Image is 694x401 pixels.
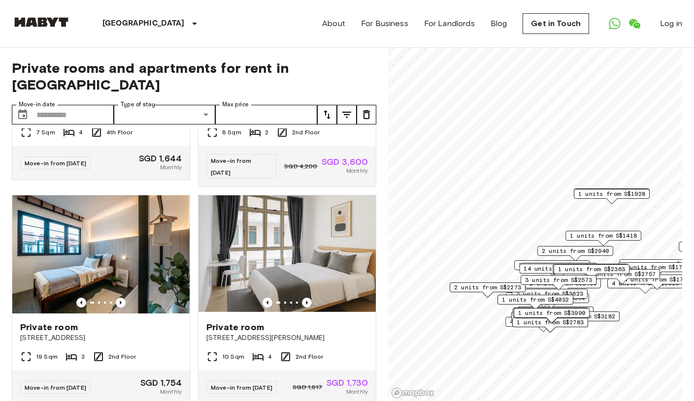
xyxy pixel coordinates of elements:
[526,263,593,272] span: 3 units from S$3024
[574,189,650,204] div: Map marker
[284,162,317,171] span: SGD 4,200
[518,308,585,317] span: 1 units from S$3990
[542,247,609,255] span: 2 units from S$2940
[607,278,683,294] div: Map marker
[618,262,694,278] div: Map marker
[519,261,586,270] span: 3 units from S$1764
[544,311,620,327] div: Map marker
[293,383,322,392] span: SGD 1,817
[206,333,368,343] span: [STREET_ADDRESS][PERSON_NAME]
[322,157,368,166] span: SGD 3,600
[578,189,645,198] span: 1 units from S$1928
[519,264,598,279] div: Map marker
[523,13,589,34] a: Get in Touch
[81,352,85,361] span: 3
[514,308,590,323] div: Map marker
[322,18,345,30] a: About
[296,352,323,361] span: 2nd Floor
[36,128,55,137] span: 7 Sqm
[537,246,613,261] div: Map marker
[518,307,594,322] div: Map marker
[513,308,589,323] div: Map marker
[625,14,644,33] a: Open WeChat
[198,195,376,313] img: Marketing picture of unit SG-01-001-001-04
[140,378,182,387] span: SGD 1,754
[263,298,272,308] button: Previous image
[521,263,597,278] div: Map marker
[12,195,190,313] img: Marketing picture of unit SG-01-027-006-02
[525,276,592,284] span: 3 units from S$2573
[116,298,126,308] button: Previous image
[424,18,475,30] a: For Landlords
[502,295,569,304] span: 1 units from S$4032
[108,352,136,361] span: 2nd Floor
[206,321,264,333] span: Private room
[512,317,588,333] div: Map marker
[660,18,682,30] a: Log in
[391,387,434,399] a: Mapbox logo
[623,263,690,272] span: 1 units from S$1715
[268,352,272,361] span: 4
[12,17,71,27] img: Habyt
[222,128,241,137] span: 8 Sqm
[139,154,182,163] span: SGD 1,644
[25,159,86,167] span: Move-in from [DATE]
[491,18,507,30] a: Blog
[361,18,408,30] a: For Business
[357,105,376,124] button: tune
[512,289,588,304] div: Map marker
[553,264,628,279] div: Map marker
[106,128,132,137] span: 4th Floor
[265,128,268,137] span: 2
[524,264,594,273] span: 14 units from S$2348
[497,295,573,310] div: Map marker
[565,231,641,246] div: Map marker
[292,128,320,137] span: 2nd Floor
[450,282,526,298] div: Map marker
[525,278,601,294] div: Map marker
[211,384,272,391] span: Move-in from [DATE]
[516,289,583,298] span: 3 units from S$3623
[514,260,590,276] div: Map marker
[513,293,589,308] div: Map marker
[222,100,249,109] label: Max price
[76,298,86,308] button: Previous image
[570,231,637,240] span: 1 units from S$1418
[102,18,185,30] p: [GEOGRAPHIC_DATA]
[589,270,656,278] span: 2 units from S$2757
[327,378,368,387] span: SGD 1,730
[222,352,244,361] span: 10 Sqm
[25,384,86,391] span: Move-in from [DATE]
[554,264,629,279] div: Map marker
[13,105,33,124] button: Choose date
[79,128,83,137] span: 4
[317,105,337,124] button: tune
[211,157,251,176] span: Move-in from [DATE]
[584,269,660,284] div: Map marker
[505,317,581,332] div: Map marker
[548,312,615,321] span: 1 units from S$3182
[558,265,625,274] span: 1 units from S$2363
[510,317,577,326] span: 4 units from S$1680
[160,387,182,396] span: Monthly
[337,105,357,124] button: tune
[302,298,312,308] button: Previous image
[20,321,78,333] span: Private room
[346,166,368,175] span: Monthly
[121,100,155,109] label: Type of stay
[605,14,625,33] a: Open WhatsApp
[454,283,521,292] span: 2 units from S$2273
[160,163,182,172] span: Monthly
[624,260,694,269] span: 17 units from S$1480
[19,100,55,109] label: Move-in date
[12,60,376,93] span: Private rooms and apartments for rent in [GEOGRAPHIC_DATA]
[521,275,596,290] div: Map marker
[20,333,182,343] span: [STREET_ADDRESS]
[511,311,587,327] div: Map marker
[346,387,368,396] span: Monthly
[36,352,58,361] span: 19 Sqm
